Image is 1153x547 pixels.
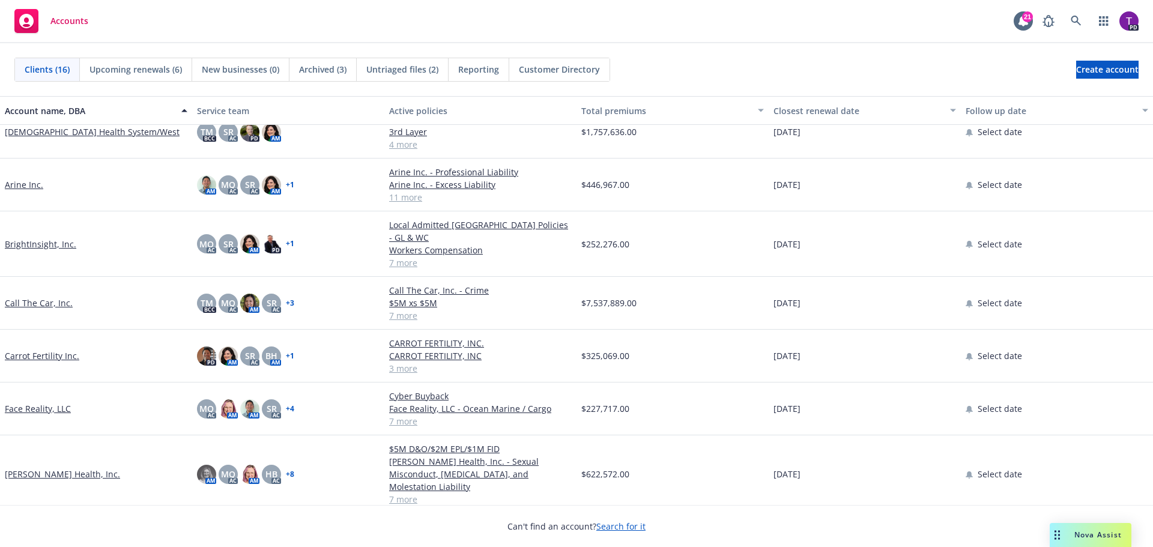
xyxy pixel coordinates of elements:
[262,175,281,195] img: photo
[389,256,572,269] a: 7 more
[202,63,279,76] span: New businesses (0)
[5,468,120,480] a: [PERSON_NAME] Health, Inc.
[223,125,234,138] span: SR
[389,125,572,138] a: 3rd Layer
[192,96,384,125] button: Service team
[389,443,572,455] a: $5M D&O/$2M EPL/$1M FID
[50,16,88,26] span: Accounts
[389,337,572,349] a: CARROT FERTILITY, INC.
[240,399,259,419] img: photo
[773,402,800,415] span: [DATE]
[5,297,73,309] a: Call The Car, Inc.
[773,468,800,480] span: [DATE]
[581,402,629,415] span: $227,717.00
[223,238,234,250] span: SR
[286,181,294,189] a: + 1
[773,125,800,138] span: [DATE]
[978,125,1022,138] span: Select date
[966,104,1135,117] div: Follow up date
[389,138,572,151] a: 4 more
[978,402,1022,415] span: Select date
[219,346,238,366] img: photo
[389,455,572,493] a: [PERSON_NAME] Health, Inc. - Sexual Misconduct, [MEDICAL_DATA], and Molestation Liability
[389,244,572,256] a: Workers Compensation
[1119,11,1139,31] img: photo
[221,178,235,191] span: MQ
[773,104,943,117] div: Closest renewal date
[267,297,277,309] span: SR
[201,125,213,138] span: TM
[978,238,1022,250] span: Select date
[389,390,572,402] a: Cyber Buyback
[1092,9,1116,33] a: Switch app
[286,300,294,307] a: + 3
[773,297,800,309] span: [DATE]
[1036,9,1061,33] a: Report a Bug
[576,96,769,125] button: Total premiums
[199,238,214,250] span: MQ
[5,349,79,362] a: Carrot Fertility Inc.
[581,104,751,117] div: Total premiums
[5,125,180,138] a: [DEMOGRAPHIC_DATA] Health System/West
[773,349,800,362] span: [DATE]
[245,349,255,362] span: SR
[5,178,43,191] a: Arine Inc.
[458,63,499,76] span: Reporting
[262,122,281,142] img: photo
[389,415,572,428] a: 7 more
[581,468,629,480] span: $622,572.00
[245,178,255,191] span: SR
[773,238,800,250] span: [DATE]
[5,238,76,250] a: BrightInsight, Inc.
[1074,530,1122,540] span: Nova Assist
[978,297,1022,309] span: Select date
[286,405,294,413] a: + 4
[262,234,281,253] img: photo
[240,122,259,142] img: photo
[25,63,70,76] span: Clients (16)
[596,521,646,532] a: Search for it
[389,362,572,375] a: 3 more
[197,104,380,117] div: Service team
[240,465,259,484] img: photo
[267,402,277,415] span: SR
[961,96,1153,125] button: Follow up date
[581,349,629,362] span: $325,069.00
[581,178,629,191] span: $446,967.00
[773,178,800,191] span: [DATE]
[1050,523,1131,547] button: Nova Assist
[221,468,235,480] span: MQ
[265,349,277,362] span: BH
[769,96,961,125] button: Closest renewal date
[1076,58,1139,81] span: Create account
[978,468,1022,480] span: Select date
[978,178,1022,191] span: Select date
[581,238,629,250] span: $252,276.00
[199,402,214,415] span: MQ
[1076,61,1139,79] a: Create account
[10,4,93,38] a: Accounts
[389,493,572,506] a: 7 more
[389,284,572,297] a: Call The Car, Inc. - Crime
[507,520,646,533] span: Can't find an account?
[581,297,637,309] span: $7,537,889.00
[221,297,235,309] span: MQ
[384,96,576,125] button: Active policies
[197,175,216,195] img: photo
[201,297,213,309] span: TM
[299,63,347,76] span: Archived (3)
[1064,9,1088,33] a: Search
[197,346,216,366] img: photo
[389,104,572,117] div: Active policies
[389,309,572,322] a: 7 more
[366,63,438,76] span: Untriaged files (2)
[219,399,238,419] img: photo
[389,402,572,415] a: Face Reality, LLC - Ocean Marine / Cargo
[286,240,294,247] a: + 1
[240,234,259,253] img: photo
